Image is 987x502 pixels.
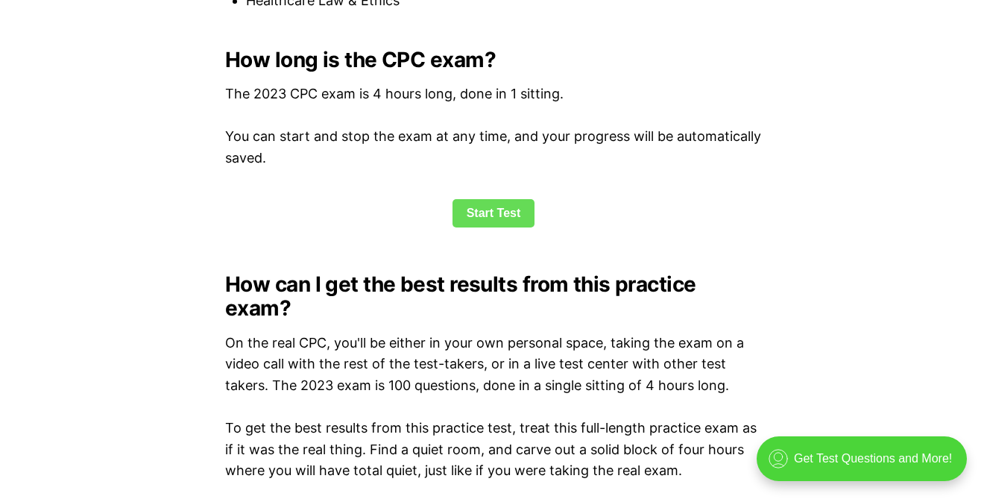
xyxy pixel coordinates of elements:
h2: How long is the CPC exam? [225,48,762,72]
p: The 2023 CPC exam is 4 hours long, done in 1 sitting. [225,84,762,105]
a: Start Test [452,199,535,228]
iframe: portal-trigger [744,429,987,502]
p: On the real CPC, you'll be either in your own personal space, taking the exam on a video call wit... [225,333,762,397]
p: You can start and stop the exam at any time, and your progress will be automatically saved. [225,126,762,169]
h2: How can I get the best results from this practice exam? [225,272,762,320]
p: To get the best results from this practice test, treat this full-length practice exam as if it wa... [225,418,762,482]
